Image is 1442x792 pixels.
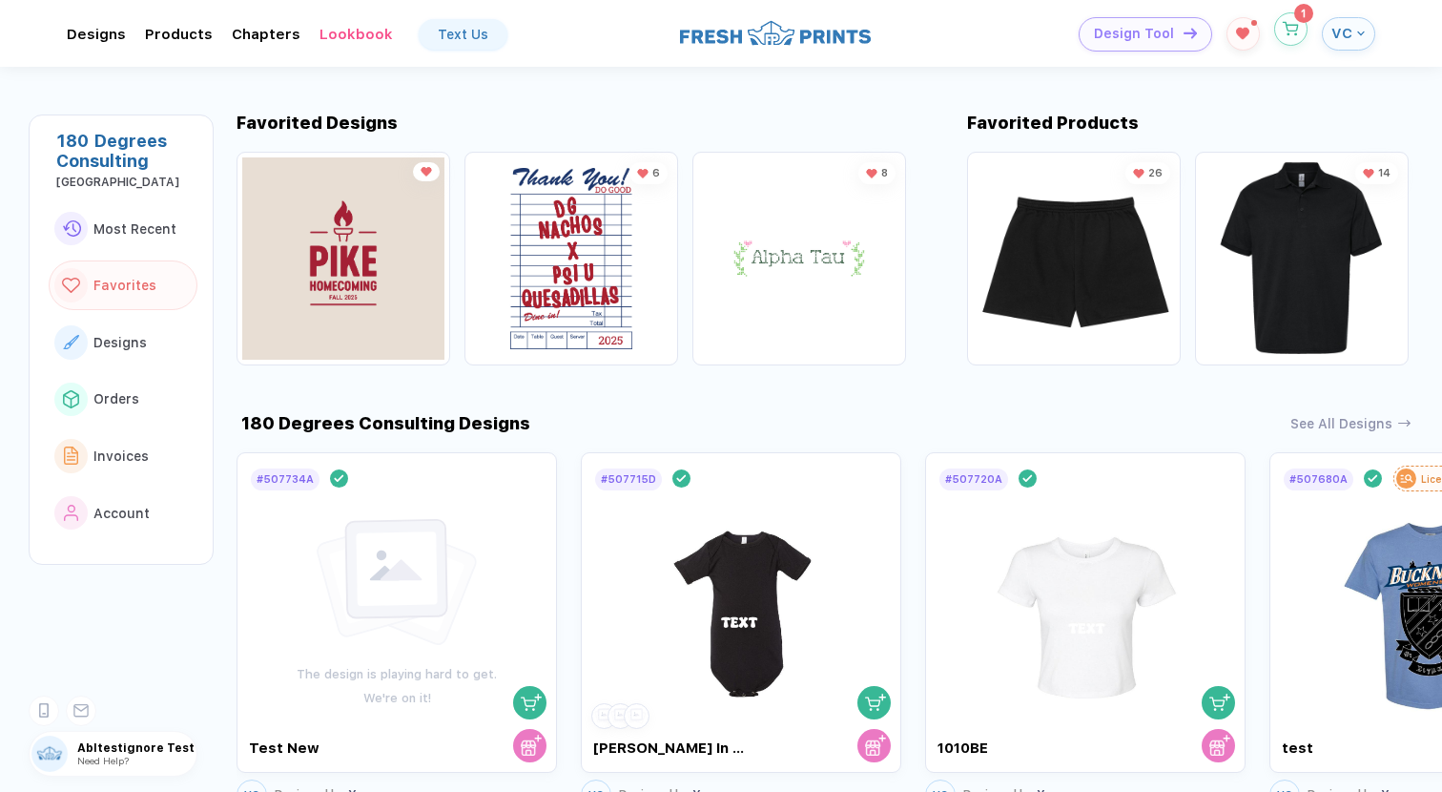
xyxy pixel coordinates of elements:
[67,26,126,43] div: DesignsToggle dropdown menu
[49,375,197,425] button: link to iconOrders
[698,157,900,360] img: 905d1b4f-ec60-4688-85b6-eaf8193f2203
[311,516,483,650] img: image_error.svg
[680,18,871,48] img: logo
[513,686,546,719] button: shopping cart
[1290,416,1392,431] div: See All Designs
[62,220,81,237] img: link to icon
[937,740,1097,757] div: 1010BE
[49,318,197,367] button: link to iconDesigns
[978,492,1193,717] img: 1759250441048bmect_nt_front.png
[77,755,129,766] span: Need Help?
[232,26,300,43] div: ChaptersToggle dropdown menu chapters
[63,335,79,349] img: link to icon
[237,413,530,433] div: 180 Degrees Consulting Designs
[31,736,68,772] img: user profile
[1148,167,1163,179] span: 26
[1294,4,1313,23] sup: 1
[1331,25,1352,42] span: VC
[56,176,197,189] div: Adelphi University
[973,157,1175,360] img: 3ca48a71-abb5-40b7-a22d-da7277df8024
[627,706,647,726] img: 3
[1251,20,1257,26] sup: 1
[594,706,614,726] img: 1
[967,113,1139,133] div: Favorited Products
[513,729,546,762] button: store cart
[601,473,656,486] div: # 507715D
[49,204,197,254] button: link to iconMost Recent
[280,662,514,710] div: The design is playing hard to get. We're on it!
[857,729,891,762] button: store cart
[1125,162,1170,184] div: 26
[1282,740,1441,757] div: test
[470,157,672,360] img: 0614783f-4db5-4c17-b8aa-fa701b9d30c7
[145,26,213,43] div: ProductsToggle dropdown menu
[857,686,891,719] button: shopping cart
[865,735,886,756] img: store cart
[881,167,888,179] span: 8
[64,505,79,522] img: link to icon
[1202,686,1235,719] button: shopping cart
[1355,162,1398,184] div: 14
[63,390,79,407] img: link to icon
[1209,735,1230,756] img: store cart
[237,113,398,133] div: Favorited Designs
[652,167,660,179] span: 6
[521,692,542,713] img: shopping cart
[64,447,79,465] img: link to icon
[419,19,507,50] a: Text Us
[1201,157,1403,360] img: 58f3562e-1865-49f9-a059-47c567f7ec2e
[1202,729,1235,762] button: store cart
[49,261,197,310] button: link to iconFavorites
[634,492,849,717] img: 1759258030650oaprv_nt_front.png
[49,431,197,481] button: link to iconInvoices
[242,157,444,360] img: b49ab7e4-0ba5-4fa7-8fa6-a2ca9ba3260c
[1094,26,1174,42] span: Design Tool
[521,735,542,756] img: store cart
[1184,28,1197,38] img: icon
[610,706,630,726] img: 2
[1079,17,1212,52] button: Design Toolicon
[93,335,147,350] span: Designs
[93,221,176,237] span: Most Recent
[945,473,1002,486] div: # 507720A
[257,473,314,486] div: # 507734A
[593,740,752,757] div: [PERSON_NAME] In Progress
[1289,473,1348,486] div: # 507680A
[1209,692,1230,713] img: shopping cart
[62,278,80,294] img: link to icon
[865,692,886,713] img: shopping cart
[49,489,197,538] button: link to iconAccount
[93,278,156,293] span: Favorites
[1378,167,1390,179] span: 14
[1290,416,1411,431] button: See All Designs
[858,162,896,184] div: 8
[1301,8,1306,19] span: 1
[438,27,488,42] div: Text Us
[629,162,668,184] div: 6
[93,391,139,406] span: Orders
[319,26,393,43] div: Lookbook
[56,131,197,171] div: 180 Degrees Consulting
[77,741,196,755] span: Abltestignore Test
[1322,17,1375,51] button: VC
[93,448,149,464] span: Invoices
[249,740,408,757] div: Test New
[93,506,150,521] span: Account
[319,26,393,43] div: LookbookToggle dropdown menu chapters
